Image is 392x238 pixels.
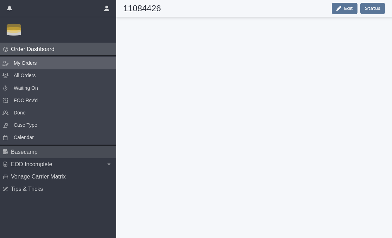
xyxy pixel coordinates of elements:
p: My Orders [8,60,42,67]
p: Tips & Tricks [8,186,49,192]
p: Calendar [8,134,39,141]
p: Order Dashboard [8,46,60,52]
button: Status [360,3,385,14]
p: Done [8,109,31,116]
p: EOD Incomplete [8,161,58,168]
p: Basecamp [8,149,43,155]
img: Zbn3osBRTqmJoOucoKu4 [6,23,22,37]
p: Vonage Carrier Matrix [8,173,71,180]
span: Status [365,5,380,12]
p: All Orders [8,72,41,79]
button: Edit [332,3,357,14]
p: Waiting On [8,85,44,92]
p: Case Type [8,122,43,129]
span: Edit [344,6,353,11]
p: FOC Rcv'd [8,97,43,104]
h2: 11084426 [123,4,161,14]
